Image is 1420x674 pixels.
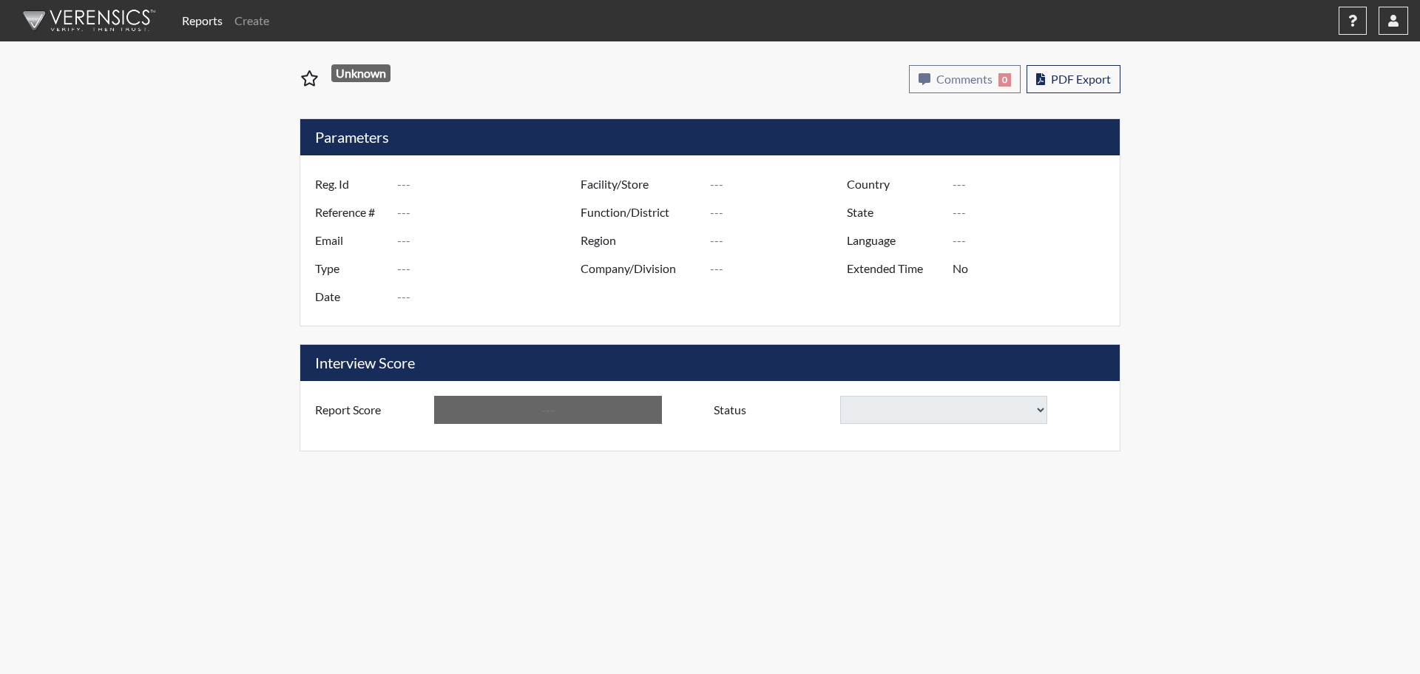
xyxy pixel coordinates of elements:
button: PDF Export [1027,65,1120,93]
a: Create [229,6,275,36]
input: --- [710,170,851,198]
input: --- [953,255,1116,283]
input: --- [397,283,584,311]
label: Reg. Id [304,170,397,198]
input: --- [953,226,1116,255]
span: PDF Export [1051,72,1111,86]
span: 0 [998,73,1011,87]
label: Date [304,283,397,311]
span: Comments [936,72,993,86]
label: Extended Time [836,255,953,283]
input: --- [397,170,584,198]
label: Country [836,170,953,198]
input: --- [397,226,584,255]
label: Email [304,226,397,255]
label: Type [304,255,397,283]
input: --- [710,226,851,255]
input: --- [953,198,1116,226]
label: Region [569,226,710,255]
h5: Interview Score [300,345,1120,381]
div: Document a decision to hire or decline a candiate [703,396,1116,424]
label: Status [703,396,840,424]
input: --- [710,255,851,283]
label: Company/Division [569,255,710,283]
label: Reference # [304,198,397,226]
label: State [836,198,953,226]
label: Language [836,226,953,255]
span: Unknown [331,64,391,82]
input: --- [434,396,662,424]
input: --- [953,170,1116,198]
input: --- [710,198,851,226]
input: --- [397,255,584,283]
input: --- [397,198,584,226]
label: Report Score [304,396,434,424]
a: Reports [176,6,229,36]
label: Function/District [569,198,710,226]
h5: Parameters [300,119,1120,155]
button: Comments0 [909,65,1021,93]
label: Facility/Store [569,170,710,198]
